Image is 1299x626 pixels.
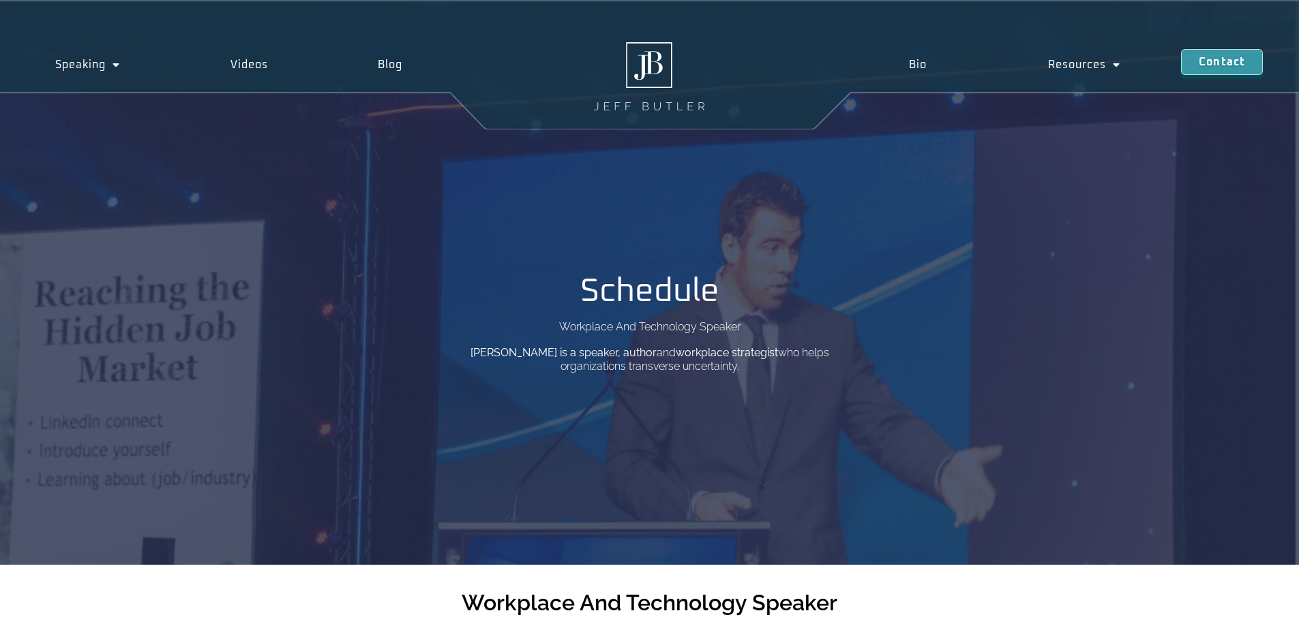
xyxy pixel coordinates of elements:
[456,346,844,373] p: and who helps organizations transverse uncertainty.
[471,346,657,359] b: [PERSON_NAME] is a speaker, author
[580,275,719,308] h1: Schedule
[1181,49,1263,75] a: Contact
[676,346,778,359] b: workplace strategist
[559,322,741,332] p: Workplace And Technology Speaker
[1199,57,1245,67] span: Contact
[848,49,1181,80] nav: Menu
[323,49,458,80] a: Blog
[987,49,1181,80] a: Resources
[462,592,837,614] h2: Workplace And Technology Speaker
[175,49,323,80] a: Videos
[848,49,987,80] a: Bio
